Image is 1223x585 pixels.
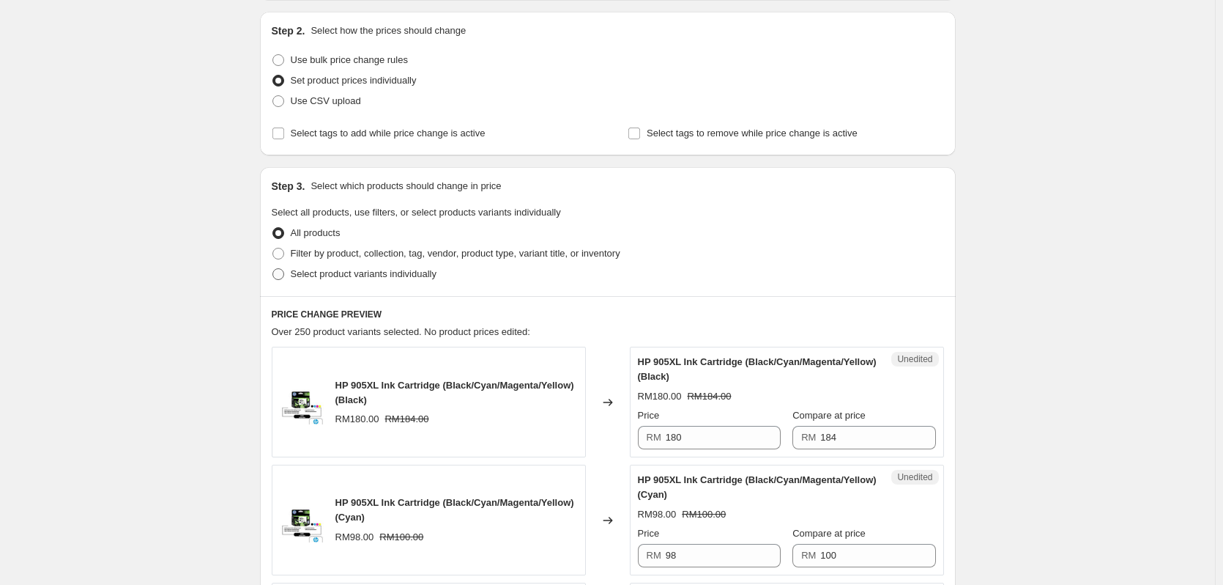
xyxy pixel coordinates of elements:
[335,531,374,542] span: RM98.00
[291,54,408,65] span: Use bulk price change rules
[291,268,436,279] span: Select product variants individually
[638,391,682,402] span: RM180.00
[801,550,816,561] span: RM
[647,432,661,443] span: RM
[291,75,417,86] span: Set product prices individually
[291,128,486,139] span: Select tags to add while price change is active
[897,353,932,365] span: Unedited
[291,227,341,238] span: All products
[638,356,877,382] span: HP 905XL Ink Cartridge (Black/Cyan/Magenta/Yellow) (Black)
[335,413,379,424] span: RM180.00
[272,23,305,38] h2: Step 2.
[272,326,530,337] span: Over 250 product variants selected. No product prices edited:
[379,531,423,542] span: RM100.00
[687,391,731,402] span: RM184.00
[647,128,858,139] span: Select tags to remove while price change is active
[801,432,816,443] span: RM
[272,207,561,218] span: Select all products, use filters, or select products variants individually
[335,380,574,405] span: HP 905XL Ink Cartridge (Black/Cyan/Magenta/Yellow) (Black)
[682,509,726,520] span: RM100.00
[335,497,574,523] span: HP 905XL Ink Cartridge (Black/Cyan/Magenta/Yellow) (Cyan)
[291,248,620,259] span: Filter by product, collection, tag, vendor, product type, variant title, or inventory
[311,23,466,38] p: Select how the prices should change
[311,179,501,194] p: Select which products should change in price
[647,550,661,561] span: RM
[792,410,866,421] span: Compare at price
[792,528,866,539] span: Compare at price
[272,179,305,194] h2: Step 3.
[384,413,428,424] span: RM184.00
[638,509,677,520] span: RM98.00
[272,309,944,320] h6: PRICE CHANGE PREVIEW
[280,380,324,424] img: 9055_80x.jpg
[280,498,324,542] img: 9055_80x.jpg
[638,528,660,539] span: Price
[897,471,932,483] span: Unedited
[638,410,660,421] span: Price
[291,95,361,106] span: Use CSV upload
[638,474,877,500] span: HP 905XL Ink Cartridge (Black/Cyan/Magenta/Yellow) (Cyan)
